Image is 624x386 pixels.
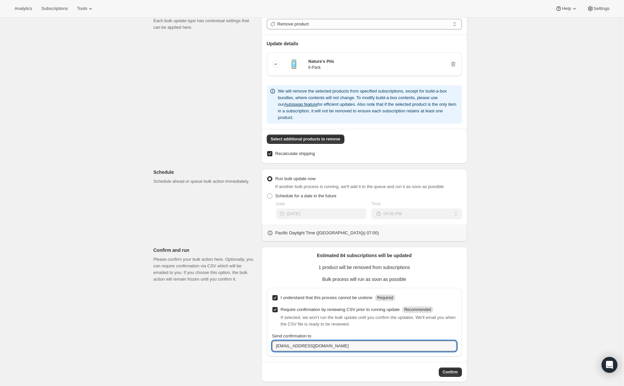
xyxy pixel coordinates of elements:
button: Tools [73,4,98,13]
span: Time [371,201,381,206]
p: 6-Pack [308,65,334,70]
span: Tools [77,6,87,11]
p: Schedule [154,169,256,175]
button: Help [551,4,581,13]
p: Schedule ahead or queue bulk action immediately. [154,178,256,185]
span: Send confirmation to [272,333,311,338]
p: Adjust the type of bulk update you'd like to apply. Each bulk update type has contextual settings... [154,11,256,31]
span: Confirm [443,369,458,375]
h3: Nature's Pils [308,58,334,65]
button: Select additional products to remove [267,135,344,144]
span: Recommended [404,307,431,312]
p: I understand that this process cannot be undone [281,294,372,301]
div: Open Intercom Messenger [602,357,617,373]
p: Pacific Daylight Time ([GEOGRAPHIC_DATA]) ( -07 : 00 ) [275,230,379,236]
span: Recalculate shipping [275,151,315,156]
p: Estimated 84 subscriptions will be updated [267,252,462,259]
span: Run bulk update now [275,176,316,181]
p: Confirm and run [154,247,256,253]
span: If another bulk process is running, we'll add it to the queue and run it as soon as possible [275,184,444,189]
span: 6-Pack [287,58,300,71]
span: Analytics [15,6,32,11]
button: Settings [583,4,613,13]
span: Schedule for a date in the future [275,193,336,198]
span: Select additional products to remove [271,136,340,142]
p: We will remove the selected products from specified subscriptions, except for build-a-box bundles... [278,88,459,121]
p: Update details [267,40,462,47]
span: Settings [594,6,609,11]
button: Confirm [439,367,462,377]
button: Subscriptions [37,4,72,13]
span: If selected, we won't run the bulk update until you confirm the updates. We'll email you when the... [281,315,456,327]
span: Date [276,201,285,206]
a: Autoswap feature [284,102,318,107]
span: Subscriptions [41,6,68,11]
p: Bulk process will run as soon as possible [267,276,462,283]
span: Required [377,295,393,300]
p: 1 product will be removed from subscriptions [267,264,462,271]
p: Please confirm your bulk action here. Optionally, you can require confirmation via CSV which will... [154,256,256,283]
p: Require confirmation by reviewing CSV prior to running update [281,306,400,313]
button: Analytics [11,4,36,13]
span: Help [562,6,571,11]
